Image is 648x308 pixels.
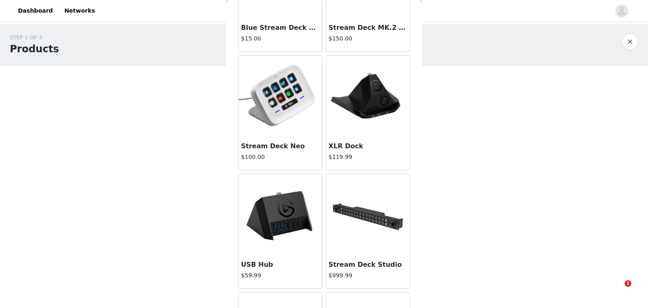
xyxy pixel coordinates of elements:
[329,260,407,270] h3: Stream Deck Studio
[618,4,626,18] div: avatar
[329,153,407,161] h4: $119.99
[10,42,59,56] h1: Products
[13,2,58,20] a: Dashboard
[608,280,628,300] iframe: Intercom live chat
[241,23,320,33] h3: Blue Stream Deck + Dials
[329,23,407,33] h3: Stream Deck MK.2 - CN Version
[625,280,631,287] span: 1
[241,141,320,151] h3: Stream Deck Neo
[239,57,322,136] img: Stream Deck Neo
[241,153,320,161] h4: $100.00
[10,33,59,42] div: STEP 1 OF 3
[240,174,321,256] img: USB Hub
[329,34,407,43] h4: $150.00
[329,271,407,280] h4: $999.99
[327,56,409,137] img: XLR Dock
[241,260,320,270] h3: USB Hub
[241,34,320,43] h4: $15.00
[59,2,100,20] a: Networks
[327,174,409,256] img: Stream Deck Studio
[241,271,320,280] h4: $59.99
[329,141,407,151] h3: XLR Dock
